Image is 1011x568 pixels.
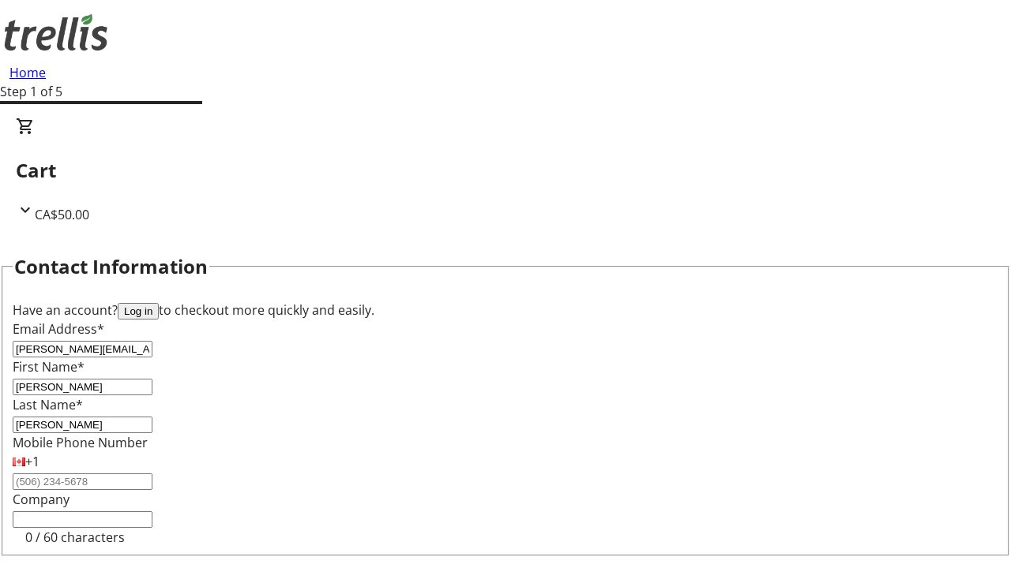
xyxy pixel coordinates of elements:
[14,252,208,281] h2: Contact Information
[16,117,995,224] div: CartCA$50.00
[13,396,83,413] label: Last Name*
[35,206,89,223] span: CA$50.00
[13,301,998,319] div: Have an account? to checkout more quickly and easily.
[13,473,152,490] input: (506) 234-5678
[13,320,104,338] label: Email Address*
[13,358,85,376] label: First Name*
[25,529,125,546] tr-character-limit: 0 / 60 characters
[13,434,148,451] label: Mobile Phone Number
[13,491,70,508] label: Company
[118,303,159,319] button: Log in
[16,156,995,185] h2: Cart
